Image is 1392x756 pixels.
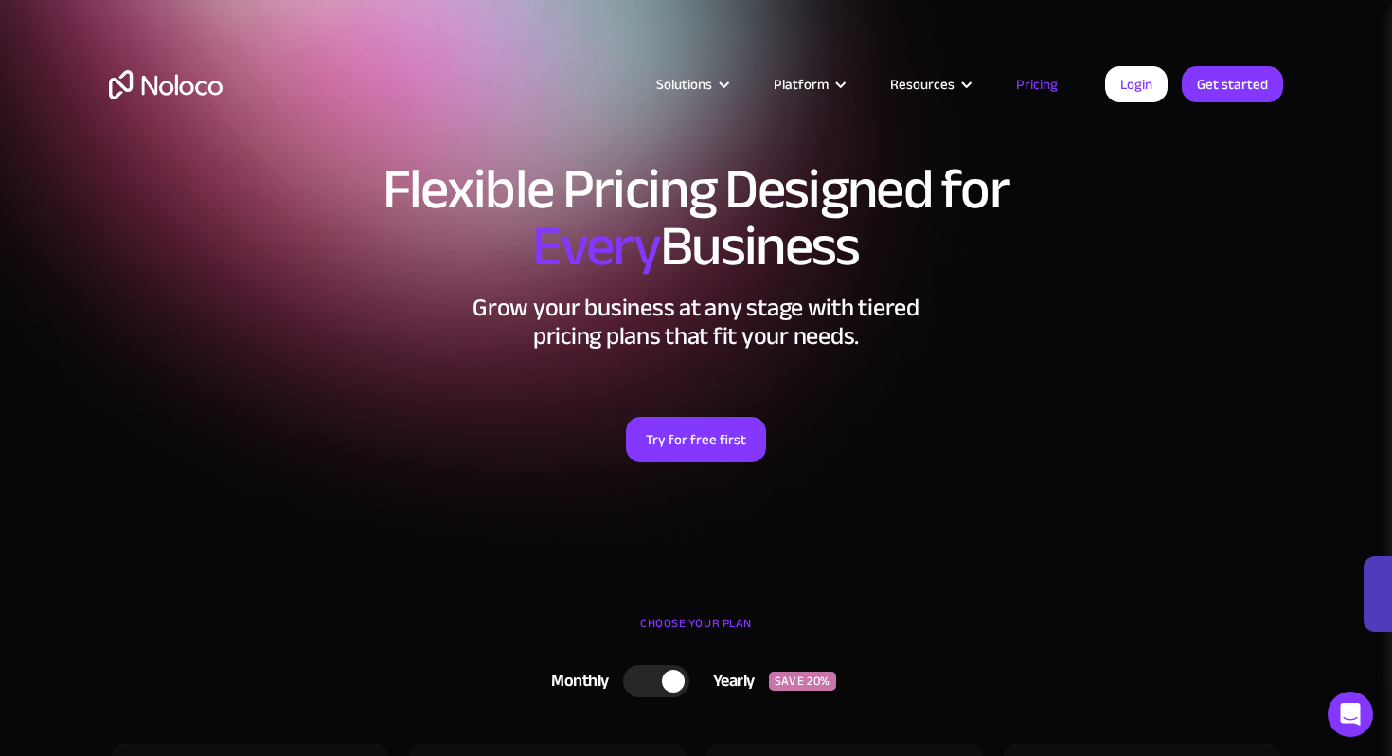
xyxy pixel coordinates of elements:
h2: Grow your business at any stage with tiered pricing plans that fit your needs. [109,294,1283,351]
a: Get started [1182,66,1283,102]
span: Every [532,193,660,299]
div: Resources [890,72,955,97]
h1: Flexible Pricing Designed for Business [109,161,1283,275]
a: Login [1105,66,1168,102]
a: Pricing [992,72,1081,97]
div: Platform [750,72,866,97]
div: Resources [866,72,992,97]
div: Solutions [656,72,712,97]
div: Solutions [633,72,750,97]
div: CHOOSE YOUR PLAN [109,609,1283,657]
div: Platform [774,72,829,97]
div: SAVE 20% [769,672,836,691]
div: Monthly [527,667,623,695]
div: Open Intercom Messenger [1328,692,1373,737]
a: home [109,70,223,99]
a: Try for free first [626,417,766,462]
div: Yearly [689,667,769,695]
